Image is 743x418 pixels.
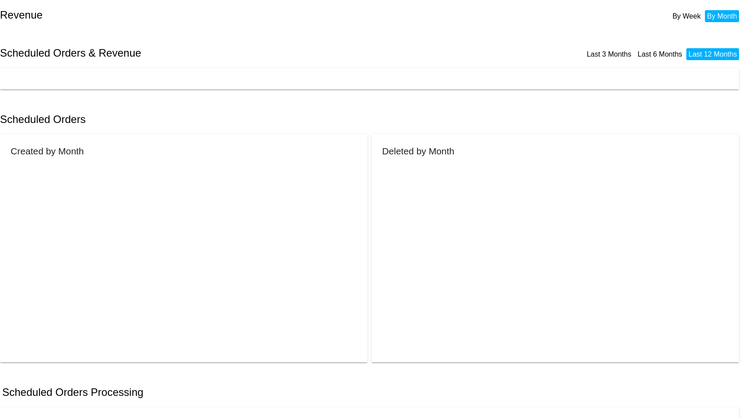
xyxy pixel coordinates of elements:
li: By Week [670,10,703,22]
a: Last 6 Months [638,50,682,58]
h2: Deleted by Month [382,146,454,156]
h2: Scheduled Orders Processing [2,386,143,399]
a: Last 12 Months [689,50,737,58]
li: By Month [705,10,739,22]
a: Last 3 Months [587,50,631,58]
h2: Created by Month [11,146,84,156]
